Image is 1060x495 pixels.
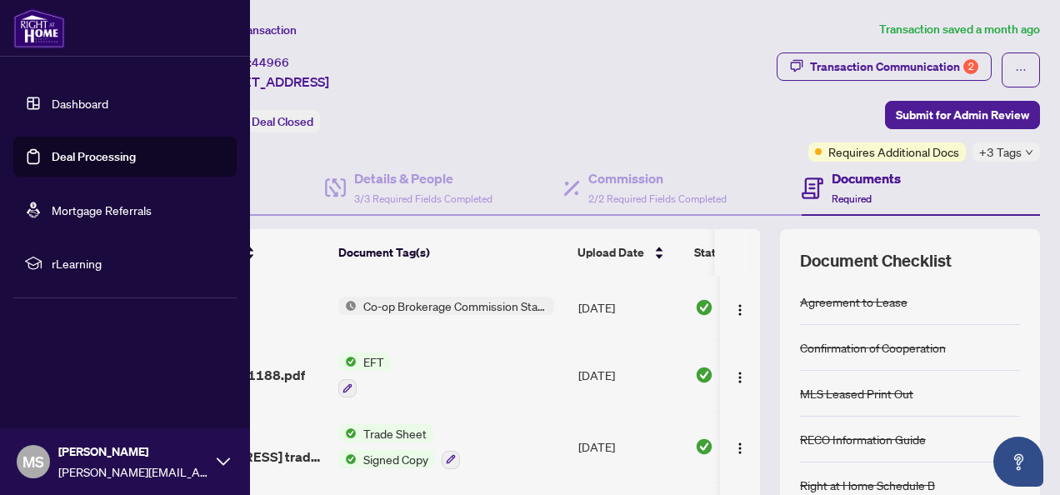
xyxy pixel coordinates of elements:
[810,53,978,80] div: Transaction Communication
[588,168,727,188] h4: Commission
[58,442,208,461] span: [PERSON_NAME]
[52,96,108,111] a: Dashboard
[1025,148,1033,157] span: down
[733,442,747,455] img: Logo
[979,142,1022,162] span: +3 Tags
[13,8,65,48] img: logo
[727,362,753,388] button: Logo
[687,229,829,276] th: Status
[695,366,713,384] img: Document Status
[885,101,1040,129] button: Submit for Admin Review
[896,102,1029,128] span: Submit for Admin Review
[572,339,688,411] td: [DATE]
[727,294,753,321] button: Logo
[800,430,926,448] div: RECO Information Guide
[338,297,554,315] button: Status IconCo-op Brokerage Commission Statement
[338,297,357,315] img: Status Icon
[52,202,152,217] a: Mortgage Referrals
[800,292,907,311] div: Agreement to Lease
[207,72,329,92] span: [STREET_ADDRESS]
[832,192,872,205] span: Required
[354,192,492,205] span: 3/3 Required Fields Completed
[577,243,644,262] span: Upload Date
[777,52,992,81] button: Transaction Communication2
[338,352,357,371] img: Status Icon
[338,424,460,469] button: Status IconTrade SheetStatus IconSigned Copy
[733,371,747,384] img: Logo
[58,462,208,481] span: [PERSON_NAME][EMAIL_ADDRESS][DOMAIN_NAME]
[52,254,225,272] span: rLearning
[879,20,1040,39] article: Transaction saved a month ago
[695,437,713,456] img: Document Status
[338,450,357,468] img: Status Icon
[828,142,959,161] span: Requires Additional Docs
[252,114,313,129] span: Deal Closed
[22,450,44,473] span: MS
[571,229,687,276] th: Upload Date
[694,243,728,262] span: Status
[572,411,688,482] td: [DATE]
[357,352,391,371] span: EFT
[695,298,713,317] img: Document Status
[357,424,433,442] span: Trade Sheet
[354,168,492,188] h4: Details & People
[338,424,357,442] img: Status Icon
[1015,64,1027,76] span: ellipsis
[733,303,747,317] img: Logo
[338,352,391,397] button: Status IconEFT
[207,110,320,132] div: Status:
[207,22,297,37] span: View Transaction
[357,450,435,468] span: Signed Copy
[588,192,727,205] span: 2/2 Required Fields Completed
[800,384,913,402] div: MLS Leased Print Out
[52,149,136,164] a: Deal Processing
[332,229,571,276] th: Document Tag(s)
[800,249,952,272] span: Document Checklist
[727,433,753,460] button: Logo
[357,297,554,315] span: Co-op Brokerage Commission Statement
[800,476,935,494] div: Right at Home Schedule B
[993,437,1043,487] button: Open asap
[963,59,978,74] div: 2
[572,276,688,339] td: [DATE]
[832,168,901,188] h4: Documents
[800,338,946,357] div: Confirmation of Cooperation
[252,55,289,70] span: 44966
